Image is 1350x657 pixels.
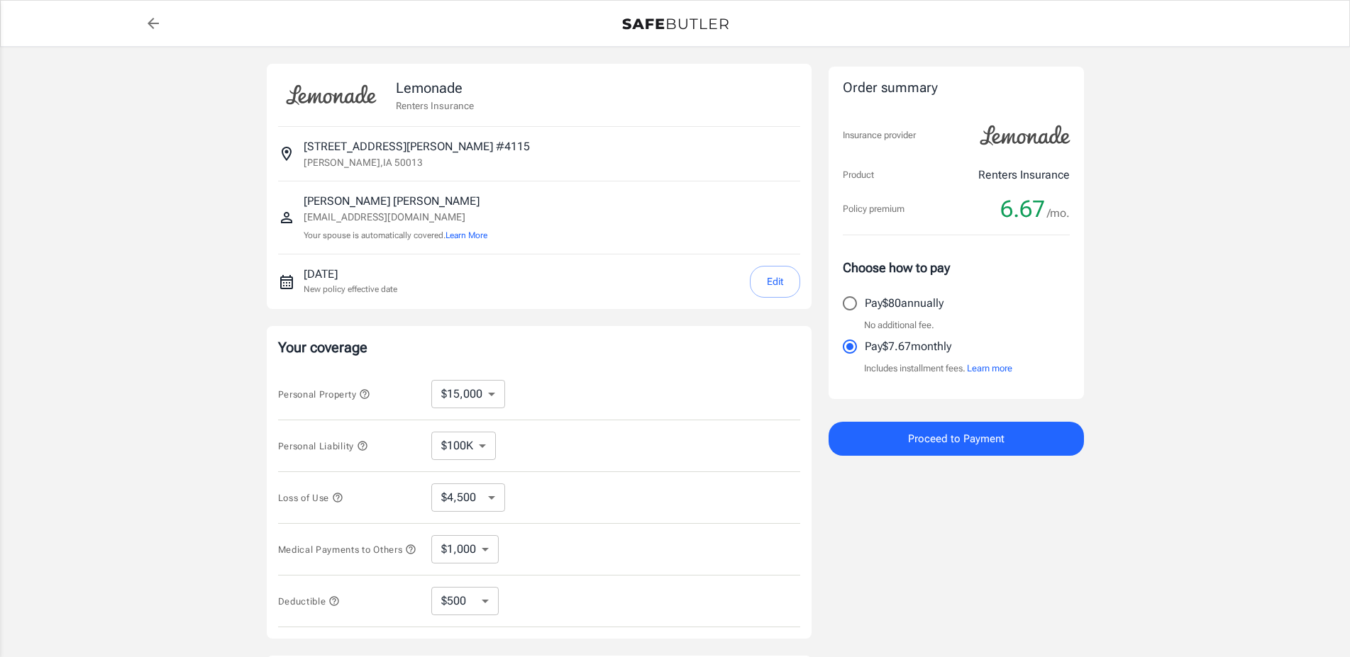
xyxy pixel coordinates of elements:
[278,596,341,607] span: Deductible
[278,493,343,503] span: Loss of Use
[278,274,295,291] svg: New policy start date
[304,266,397,283] p: [DATE]
[843,258,1070,277] p: Choose how to pay
[304,138,530,155] p: [STREET_ADDRESS][PERSON_NAME] #4115
[396,99,474,113] p: Renters Insurance
[843,78,1070,99] div: Order summary
[829,422,1084,456] button: Proceed to Payment
[843,168,874,182] p: Product
[278,145,295,162] svg: Insured address
[278,386,370,403] button: Personal Property
[396,77,474,99] p: Lemonade
[1000,195,1045,223] span: 6.67
[278,544,417,555] span: Medical Payments to Others
[278,75,384,115] img: Lemonade
[843,202,904,216] p: Policy premium
[278,441,368,451] span: Personal Liability
[278,337,800,357] p: Your coverage
[278,389,370,400] span: Personal Property
[278,489,343,506] button: Loss of Use
[967,361,1012,376] button: Learn more
[908,429,1005,448] span: Proceed to Payment
[972,116,1078,155] img: Lemonade
[278,437,368,454] button: Personal Liability
[978,167,1070,184] p: Renters Insurance
[865,338,951,355] p: Pay $7.67 monthly
[304,155,423,169] p: [PERSON_NAME] , IA 50013
[864,361,1012,376] p: Includes installment fees.
[1047,203,1070,223] span: /mo.
[864,318,934,332] p: No additional fee.
[843,128,916,142] p: Insurance provider
[139,9,167,38] a: back to quotes
[278,541,417,558] button: Medical Payments to Others
[278,209,295,226] svg: Insured person
[750,266,800,298] button: Edit
[622,18,729,30] img: Back to quotes
[278,593,341,610] button: Deductible
[446,229,487,242] button: Learn More
[304,193,487,210] p: [PERSON_NAME] [PERSON_NAME]
[304,283,397,296] p: New policy effective date
[304,229,487,242] p: Your spouse is automatically covered.
[304,210,487,225] p: [EMAIL_ADDRESS][DOMAIN_NAME]
[865,295,944,312] p: Pay $80 annually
